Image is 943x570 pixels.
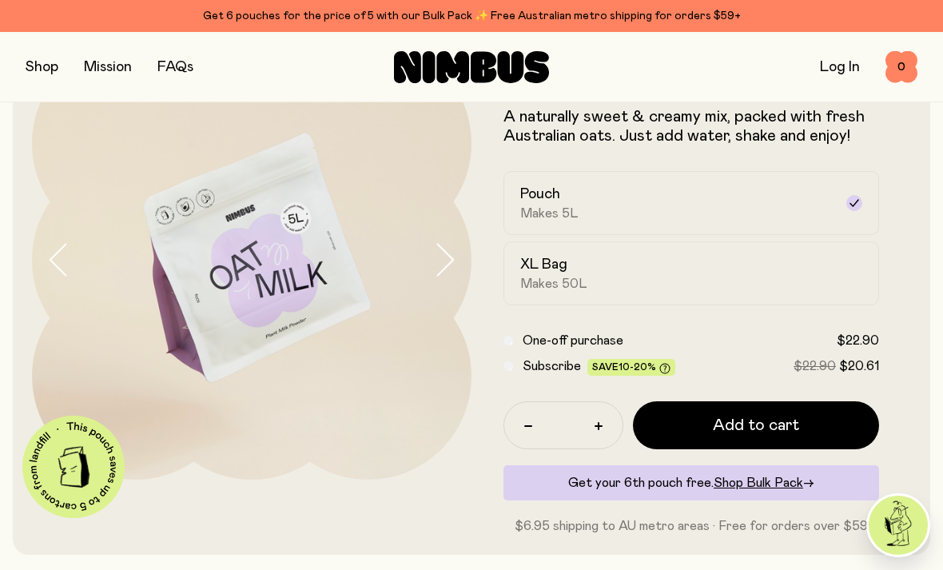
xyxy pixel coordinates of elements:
span: 10-20% [619,362,656,372]
span: $22.90 [837,334,879,347]
h2: Pouch [520,185,560,204]
span: One-off purchase [523,334,623,347]
a: Mission [84,60,132,74]
div: Get your 6th pouch free. [503,465,879,500]
span: $22.90 [794,360,836,373]
span: Makes 50L [520,276,587,292]
p: $6.95 shipping to AU metro areas · Free for orders over $59 [503,516,879,536]
a: Log In [820,60,860,74]
button: 0 [885,51,917,83]
span: Makes 5L [520,205,579,221]
h2: XL Bag [520,255,567,274]
a: Shop Bulk Pack→ [714,476,814,489]
div: Get 6 pouches for the price of 5 with our Bulk Pack ✨ Free Australian metro shipping for orders $59+ [26,6,917,26]
button: Add to cart [633,401,879,449]
img: agent [869,496,928,555]
span: Subscribe [523,360,581,373]
a: FAQs [157,60,193,74]
span: $20.61 [839,360,879,373]
span: Add to cart [713,414,799,436]
span: Save [592,362,670,374]
p: A naturally sweet & creamy mix, packed with fresh Australian oats. Just add water, shake and enjoy! [503,107,879,145]
span: Shop Bulk Pack [714,476,803,489]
